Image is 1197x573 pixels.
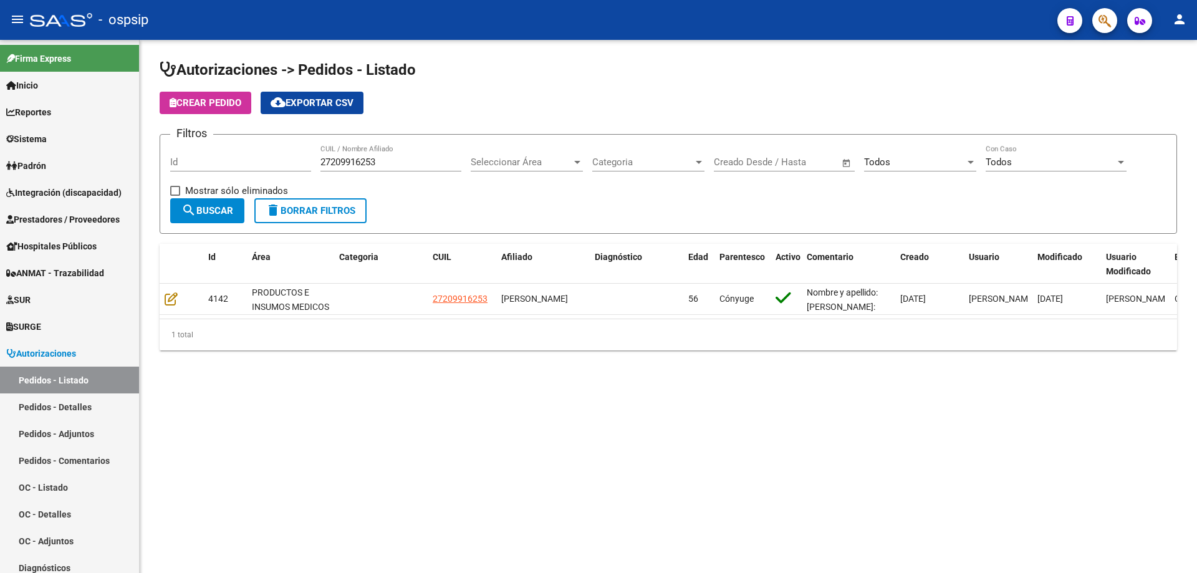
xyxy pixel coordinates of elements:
[714,244,771,285] datatable-header-cell: Parentesco
[501,294,568,304] span: [PERSON_NAME]
[969,294,1036,304] span: [PERSON_NAME]
[1032,244,1101,285] datatable-header-cell: Modificado
[776,156,836,168] input: Fecha fin
[170,198,244,223] button: Buscar
[802,244,895,285] datatable-header-cell: Comentario
[185,183,288,198] span: Mostrar sólo eliminados
[247,244,334,285] datatable-header-cell: Área
[1155,531,1185,561] iframe: Intercom live chat
[501,252,532,262] span: Afiliado
[719,294,754,304] span: Cónyuge
[433,294,488,304] span: 27209916253
[771,244,802,285] datatable-header-cell: Activo
[590,244,683,285] datatable-header-cell: Diagnóstico
[181,205,233,216] span: Buscar
[969,252,999,262] span: Usuario
[6,293,31,307] span: SUR
[6,213,120,226] span: Prestadores / Proveedores
[719,252,765,262] span: Parentesco
[266,205,355,216] span: Borrar Filtros
[170,97,241,108] span: Crear Pedido
[496,244,590,285] datatable-header-cell: Afiliado
[714,156,764,168] input: Fecha inicio
[807,252,853,262] span: Comentario
[6,52,71,65] span: Firma Express
[99,6,148,34] span: - ospsip
[683,244,714,285] datatable-header-cell: Edad
[208,294,228,304] span: 4142
[10,12,25,27] mat-icon: menu
[1106,294,1173,304] span: [PERSON_NAME]
[964,244,1032,285] datatable-header-cell: Usuario
[1037,252,1082,262] span: Modificado
[6,347,76,360] span: Autorizaciones
[160,92,251,114] button: Crear Pedido
[271,97,353,108] span: Exportar CSV
[688,294,698,304] span: 56
[6,132,47,146] span: Sistema
[271,95,286,110] mat-icon: cloud_download
[986,156,1012,168] span: Todos
[266,203,281,218] mat-icon: delete
[900,252,929,262] span: Creado
[1172,12,1187,27] mat-icon: person
[170,125,213,142] h3: Filtros
[339,252,378,262] span: Categoria
[895,244,964,285] datatable-header-cell: Creado
[6,186,122,200] span: Integración (discapacidad)
[252,287,329,312] span: PRODUCTOS E INSUMOS MEDICOS
[900,294,926,304] span: [DATE]
[203,244,247,285] datatable-header-cell: Id
[1101,244,1170,285] datatable-header-cell: Usuario Modificado
[471,156,572,168] span: Seleccionar Área
[160,319,1177,350] div: 1 total
[6,79,38,92] span: Inicio
[6,105,51,119] span: Reportes
[254,198,367,223] button: Borrar Filtros
[6,159,46,173] span: Padrón
[181,203,196,218] mat-icon: search
[252,252,271,262] span: Área
[433,252,451,262] span: CUIL
[428,244,496,285] datatable-header-cell: CUIL
[592,156,693,168] span: Categoria
[261,92,363,114] button: Exportar CSV
[1106,252,1151,276] span: Usuario Modificado
[864,156,890,168] span: Todos
[6,239,97,253] span: Hospitales Públicos
[807,287,960,440] span: Nombre y apellido: [PERSON_NAME]:[PHONE_NUMBER] Teléfono dr: [PHONE_NUMBER]//[PHONE_NUMBER] Teléf...
[6,266,104,280] span: ANMAT - Trazabilidad
[688,252,708,262] span: Edad
[160,61,416,79] span: Autorizaciones -> Pedidos - Listado
[840,156,854,170] button: Open calendar
[595,252,642,262] span: Diagnóstico
[1037,294,1063,304] span: [DATE]
[6,320,41,334] span: SURGE
[208,252,216,262] span: Id
[776,252,800,262] span: Activo
[334,244,428,285] datatable-header-cell: Categoria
